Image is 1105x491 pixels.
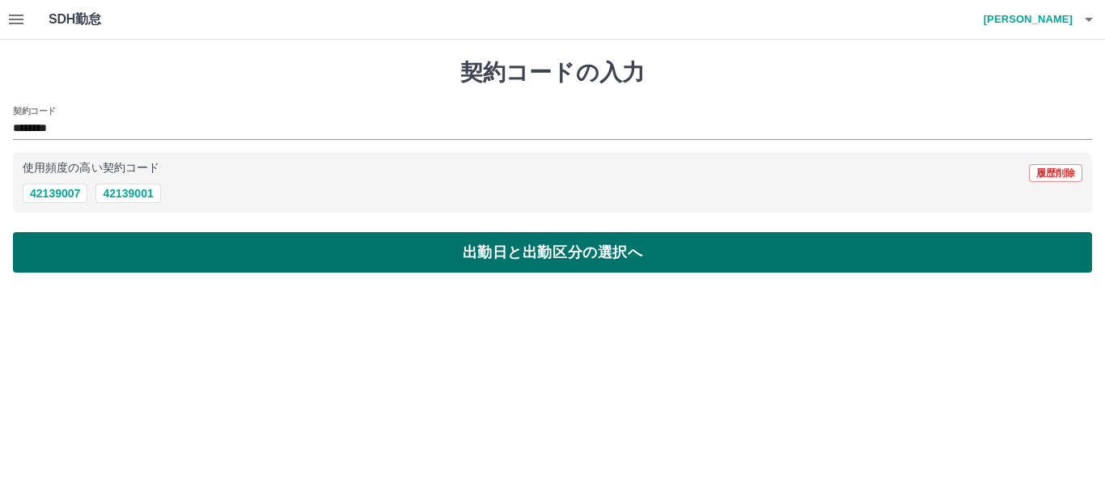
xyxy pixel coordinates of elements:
button: 履歴削除 [1029,164,1082,182]
button: 42139001 [95,184,160,203]
h1: 契約コードの入力 [13,59,1092,87]
button: 出勤日と出勤区分の選択へ [13,232,1092,273]
h2: 契約コード [13,104,56,117]
p: 使用頻度の高い契約コード [23,163,159,174]
button: 42139007 [23,184,87,203]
